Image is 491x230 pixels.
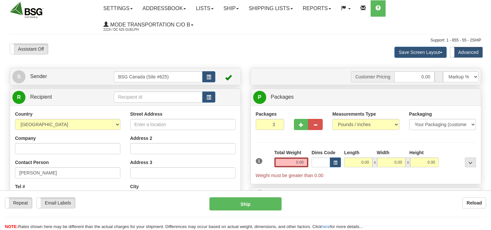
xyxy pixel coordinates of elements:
[274,149,301,156] label: Total Weight
[15,135,36,141] label: Company
[332,111,376,117] label: Measurements Type
[10,2,43,18] img: logo2219.jpg
[253,91,266,104] span: P
[37,198,75,208] label: Email Labels
[465,157,476,167] div: ...
[5,224,18,229] span: NOTE:
[256,111,277,117] label: Packages
[10,44,48,54] label: Assistant Off
[130,159,152,166] label: Address 3
[271,94,294,100] span: Packages
[409,149,424,156] label: Height
[298,0,336,17] a: Reports
[30,94,52,100] span: Recipient
[253,190,266,203] span: I
[253,90,479,104] a: P Packages
[377,149,390,156] label: Width
[130,119,236,130] input: Enter a location
[256,158,263,164] span: 1
[409,111,432,117] label: Packaging
[12,70,114,83] a: S Sender
[394,47,447,58] button: Save Screen Layout
[10,38,481,43] div: Support: 1 - 855 - 55 - 2SHIP
[253,189,479,203] a: IAdditional Info
[12,90,103,104] a: R Recipient
[476,82,490,148] iframe: chat widget
[114,71,203,82] input: Sender Id
[103,26,152,33] span: 2219 / DC 625 Guelph
[244,0,298,17] a: Shipping lists
[462,197,486,208] button: Reload
[15,159,49,166] label: Contact Person
[99,17,198,33] a: Mode Transportation c/o B 2219 / DC 625 Guelph
[5,198,32,208] label: Repeat
[256,173,324,178] span: Weight must be greater than 0.00
[130,183,139,190] label: City
[15,111,33,117] label: Country
[130,135,152,141] label: Address 2
[450,47,483,57] label: Advanced
[351,71,394,82] span: Customer Pricing
[114,91,203,103] input: Recipient Id
[209,197,282,210] button: Ship
[467,200,482,205] b: Reload
[322,224,330,229] a: here
[138,0,191,17] a: Addressbook
[312,149,335,156] label: Dims Code
[109,22,190,27] span: Mode Transportation c/o B
[130,111,162,117] label: Street Address
[99,0,138,17] a: Settings
[406,157,410,167] span: x
[30,74,47,79] span: Sender
[12,70,25,83] span: S
[219,0,244,17] a: Ship
[373,157,377,167] span: x
[191,0,218,17] a: Lists
[15,183,25,190] label: Tel #
[12,91,25,104] span: R
[344,149,360,156] label: Length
